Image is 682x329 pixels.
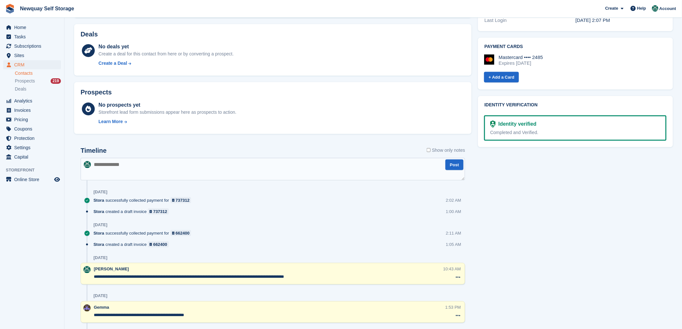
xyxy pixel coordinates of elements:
span: Account [659,5,676,12]
a: menu [3,51,61,60]
a: menu [3,96,61,105]
h2: Timeline [81,147,107,154]
span: Tasks [14,32,53,41]
div: Identity verified [496,120,536,128]
span: Stora [93,208,104,215]
a: menu [3,152,61,161]
a: 737312 [170,197,191,203]
a: menu [3,32,61,41]
a: menu [3,175,61,184]
span: Gemma [94,305,109,310]
a: menu [3,23,61,32]
div: No deals yet [99,43,234,51]
a: menu [3,60,61,69]
div: 737312 [176,197,190,203]
h2: Deals [81,31,98,38]
img: JON [83,266,91,273]
img: JON [652,5,658,12]
a: + Add a Card [484,72,519,82]
a: 737312 [148,208,169,215]
span: Create [605,5,618,12]
a: Prospects 219 [15,78,61,84]
div: created a draft invoice [93,241,172,247]
div: [DATE] [93,255,107,260]
a: menu [3,134,61,143]
span: CRM [14,60,53,69]
a: menu [3,143,61,152]
div: 662400 [176,230,190,236]
img: Identity Verification Ready [490,121,496,128]
a: menu [3,42,61,51]
div: Completed and Verified. [490,129,660,136]
span: Stora [93,197,104,203]
img: JON [84,161,91,168]
h2: Prospects [81,89,112,96]
div: successfully collected payment for [93,197,194,203]
span: Settings [14,143,53,152]
div: successfully collected payment for [93,230,194,236]
a: Learn More [99,118,237,125]
div: 1:00 AM [446,208,461,215]
span: Stora [93,230,104,236]
div: 2:02 AM [446,197,461,203]
div: 219 [51,78,61,84]
div: No prospects yet [99,101,237,109]
div: 1:05 AM [446,241,461,247]
div: 2:11 AM [446,230,461,236]
a: 662400 [170,230,191,236]
span: Home [14,23,53,32]
div: Expires [DATE] [499,60,543,66]
a: Newquay Self Storage [17,3,77,14]
div: 1:53 PM [445,305,461,311]
a: Contacts [15,70,61,76]
span: Help [637,5,646,12]
div: 10:43 AM [443,266,461,272]
div: [DATE] [93,222,107,227]
img: Gemma [83,305,91,312]
div: Storefront lead form submissions appear here as prospects to action. [99,109,237,116]
div: Mastercard •••• 2485 [499,54,543,60]
span: Protection [14,134,53,143]
div: Last Login [484,17,576,24]
a: menu [3,124,61,133]
button: Post [445,160,463,170]
h2: Payment cards [484,44,667,49]
a: 662400 [148,241,169,247]
span: Capital [14,152,53,161]
span: Invoices [14,106,53,115]
div: Create a Deal [99,60,127,67]
div: created a draft invoice [93,208,172,215]
input: Show only notes [427,147,431,154]
div: 737312 [153,208,167,215]
span: Prospects [15,78,35,84]
a: Deals [15,86,61,92]
label: Show only notes [427,147,465,154]
span: Pricing [14,115,53,124]
span: Subscriptions [14,42,53,51]
img: Mastercard Logo [484,54,494,65]
a: menu [3,106,61,115]
div: Learn More [99,118,123,125]
span: Online Store [14,175,53,184]
a: Create a Deal [99,60,234,67]
span: Storefront [6,167,64,173]
span: Sites [14,51,53,60]
img: stora-icon-8386f47178a22dfd0bd8f6a31ec36ba5ce8667c1dd55bd0f319d3a0aa187defe.svg [5,4,15,14]
div: Create a deal for this contact from here or by converting a prospect. [99,51,234,57]
span: Deals [15,86,26,92]
span: Stora [93,241,104,247]
div: [DATE] [93,294,107,299]
span: Coupons [14,124,53,133]
h2: Identity verification [484,102,667,108]
div: 662400 [153,241,167,247]
div: [DATE] [93,189,107,195]
span: Analytics [14,96,53,105]
time: 2022-04-29 13:07:09 UTC [576,17,610,23]
span: [PERSON_NAME] [94,267,129,272]
a: menu [3,115,61,124]
a: Preview store [53,176,61,183]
